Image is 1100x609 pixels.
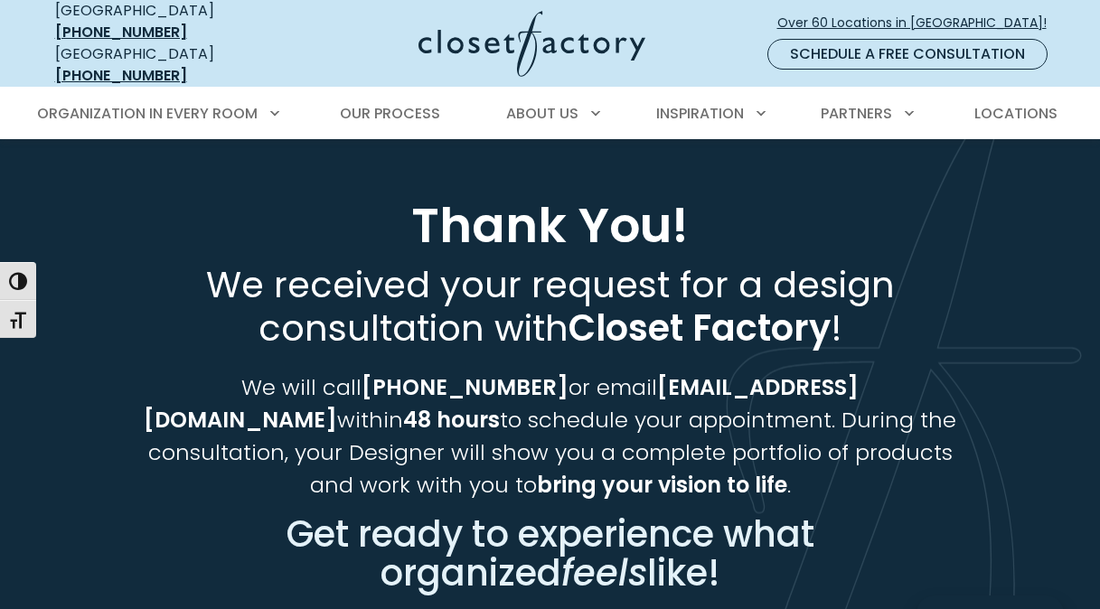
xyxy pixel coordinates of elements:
[656,103,744,124] span: Inspiration
[287,509,814,598] span: Get ready to experience what organized like!
[206,259,895,353] span: We received your request for a design consultation with !
[55,65,187,86] a: [PHONE_NUMBER]
[144,372,956,500] span: We will call or email within to schedule your appointment. During the consultation, your Designer...
[777,14,1061,33] span: Over 60 Locations in [GEOGRAPHIC_DATA]!
[974,103,1058,124] span: Locations
[55,22,187,42] a: [PHONE_NUMBER]
[506,103,578,124] span: About Us
[418,11,645,77] img: Closet Factory Logo
[569,303,831,353] strong: Closet Factory
[776,7,1062,39] a: Over 60 Locations in [GEOGRAPHIC_DATA]!
[821,103,892,124] span: Partners
[767,39,1048,70] a: Schedule a Free Consultation
[24,89,1076,139] nav: Primary Menu
[362,372,569,402] strong: [PHONE_NUMBER]
[403,405,500,435] strong: 48 hours
[52,197,1049,256] h1: Thank You!
[55,43,277,87] div: [GEOGRAPHIC_DATA]
[537,470,787,500] strong: bring your vision to life
[37,103,258,124] span: Organization in Every Room
[561,548,647,598] em: feels
[144,372,859,435] strong: [EMAIL_ADDRESS][DOMAIN_NAME]
[340,103,440,124] span: Our Process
